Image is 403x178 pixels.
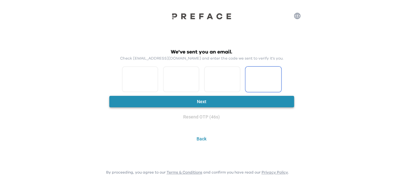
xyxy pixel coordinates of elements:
button: Back [106,133,297,145]
a: Terms & Conditions [167,170,202,174]
p: Check [EMAIL_ADDRESS][DOMAIN_NAME] and enter the code we sent to verify it's you. [120,56,283,61]
button: Next [109,96,294,108]
img: Preface Logo [170,13,234,19]
h2: We've sent you an email. [171,48,232,56]
input: Please enter OTP character 1 [122,67,158,92]
input: Please enter OTP character 4 [245,67,281,92]
input: Please enter OTP character 2 [163,67,199,92]
a: Privacy Policy [262,170,288,174]
p: By proceeding, you agree to our and confirm you have read our . [106,170,289,175]
input: Please enter OTP character 3 [204,67,240,92]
